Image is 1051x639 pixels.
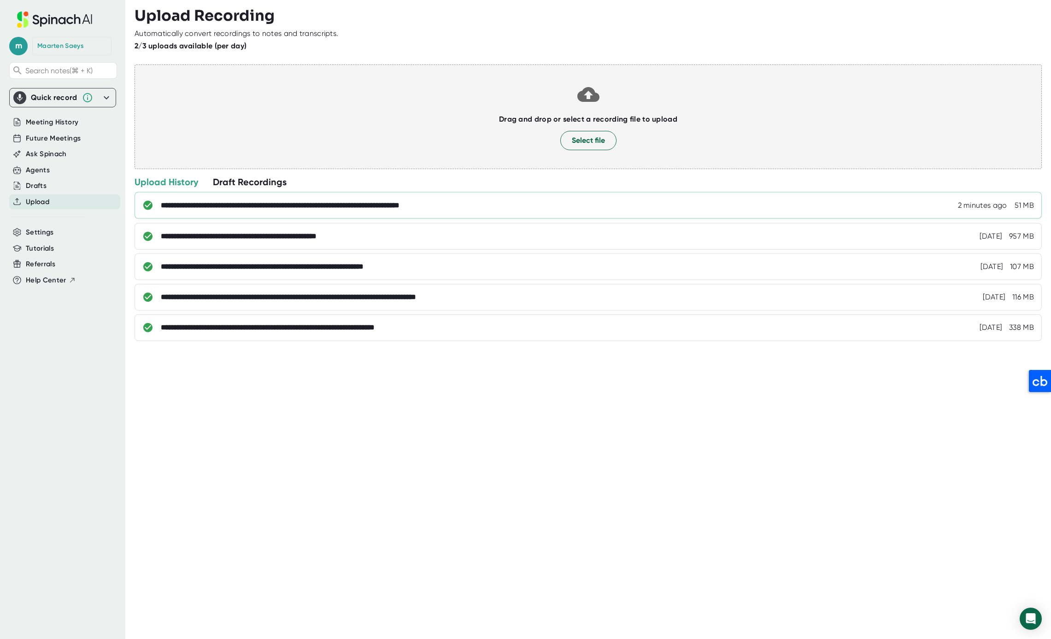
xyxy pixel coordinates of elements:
h3: Upload Recording [135,7,1042,24]
span: Select file [572,135,605,146]
div: 116 MB [1012,293,1034,302]
div: Maarten Saeys [37,42,83,50]
button: Tutorials [26,243,54,254]
div: 8/27/2025, 2:56:04 AM [980,232,1002,241]
button: Drafts [26,181,47,191]
div: 107 MB [1010,262,1034,271]
div: 8/11/2025, 5:22:37 AM [980,323,1002,332]
div: Open Intercom Messenger [1020,608,1042,630]
div: Quick record [13,88,112,107]
div: 8/11/2025, 5:24:48 AM [981,262,1003,271]
div: Draft Recordings [213,176,287,188]
div: Upload History [135,176,198,188]
span: m [9,37,28,55]
div: 8/11/2025, 5:24:10 AM [983,293,1005,302]
span: Search notes (⌘ + K) [25,66,93,75]
button: Agents [26,165,50,176]
div: 338 MB [1009,323,1034,332]
button: Future Meetings [26,133,81,144]
button: Referrals [26,259,55,270]
div: 51 MB [1015,201,1034,210]
button: Meeting History [26,117,78,128]
button: Upload [26,197,49,207]
button: Help Center [26,275,76,286]
div: Quick record [31,93,77,102]
b: 2/3 uploads available (per day) [135,41,247,50]
button: Ask Spinach [26,149,67,159]
div: 9/15/2025, 11:05:32 AM [958,201,1007,210]
button: Select file [560,131,617,150]
div: Automatically convert recordings to notes and transcripts. [135,29,338,38]
span: Help Center [26,275,66,286]
div: 957 MB [1009,232,1034,241]
button: Settings [26,227,54,238]
b: Drag and drop or select a recording file to upload [499,115,677,123]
